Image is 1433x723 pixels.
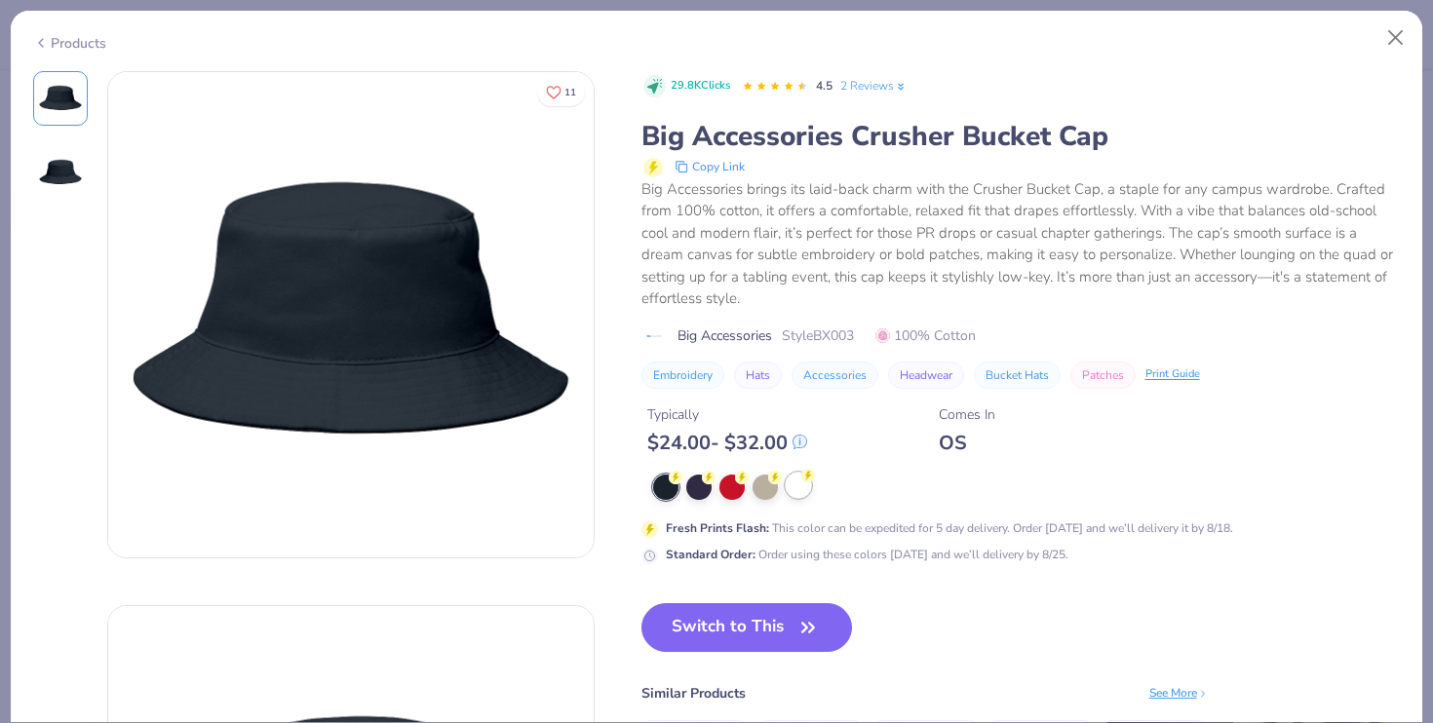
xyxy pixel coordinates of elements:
[37,75,84,122] img: Front
[666,519,1233,537] div: This color can be expedited for 5 day delivery. Order [DATE] and we’ll delivery it by 8/18.
[537,78,585,106] button: Like
[671,78,730,95] span: 29.8K Clicks
[792,361,878,389] button: Accessories
[888,361,964,389] button: Headwear
[742,71,808,102] div: 4.5 Stars
[641,361,724,389] button: Embroidery
[939,431,995,455] div: OS
[875,325,976,346] span: 100% Cotton
[669,155,751,178] button: copy to clipboard
[1377,19,1414,57] button: Close
[33,33,106,54] div: Products
[666,520,769,536] strong: Fresh Prints Flash :
[840,77,908,95] a: 2 Reviews
[666,546,1068,563] div: Order using these colors [DATE] and we’ll delivery by 8/25.
[1145,366,1200,383] div: Print Guide
[641,683,746,704] div: Similar Products
[647,404,807,425] div: Typically
[666,547,755,562] strong: Standard Order :
[816,78,833,94] span: 4.5
[974,361,1061,389] button: Bucket Hats
[782,325,854,346] span: Style BX003
[564,88,576,97] span: 11
[641,603,853,652] button: Switch to This
[1070,361,1136,389] button: Patches
[647,431,807,455] div: $ 24.00 - $ 32.00
[734,361,782,389] button: Hats
[641,118,1401,155] div: Big Accessories Crusher Bucket Cap
[37,149,84,196] img: Back
[641,328,668,344] img: brand logo
[678,325,772,346] span: Big Accessories
[641,178,1401,310] div: Big Accessories brings its laid-back charm with the Crusher Bucket Cap, a staple for any campus w...
[108,72,594,557] img: Front
[939,404,995,425] div: Comes In
[1149,684,1209,702] div: See More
